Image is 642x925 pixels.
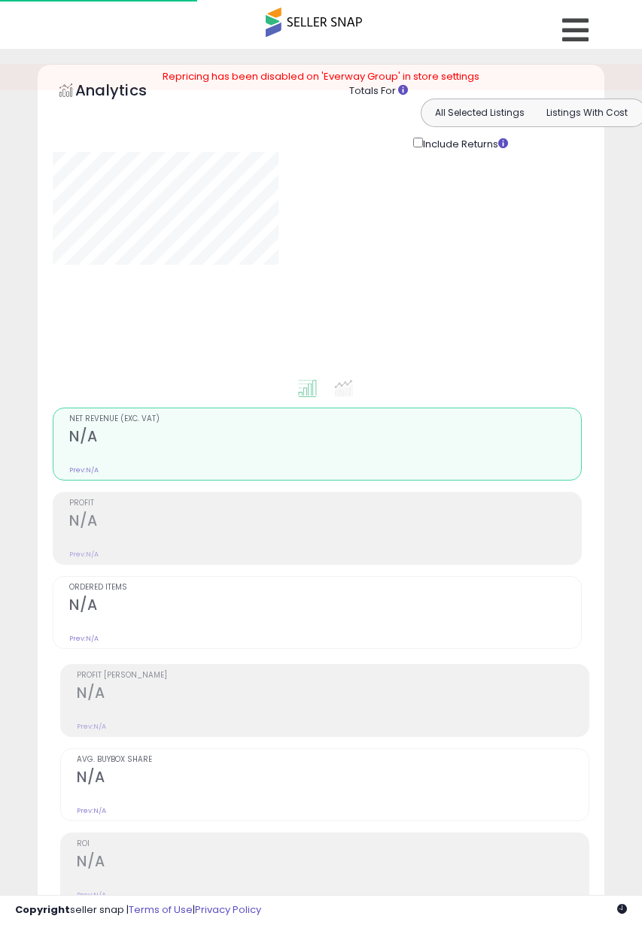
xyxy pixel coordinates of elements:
[69,634,99,643] small: Prev: N/A
[69,415,581,423] span: Net Revenue (Exc. VAT)
[69,428,581,448] h2: N/A
[163,69,479,83] span: Repricing has been disabled on 'Everway Group' in store settings
[77,756,589,764] span: Avg. Buybox Share
[69,499,581,508] span: Profit
[69,512,581,532] h2: N/A
[69,550,99,559] small: Prev: N/A
[15,902,70,917] strong: Copyright
[77,806,106,815] small: Prev: N/A
[77,890,106,899] small: Prev: N/A
[129,902,193,917] a: Terms of Use
[15,903,261,917] div: seller snap | |
[77,672,589,680] span: Profit [PERSON_NAME]
[77,722,106,731] small: Prev: N/A
[77,769,589,789] h2: N/A
[77,840,589,848] span: ROI
[77,853,589,873] h2: N/A
[69,466,99,475] small: Prev: N/A
[69,596,581,617] h2: N/A
[195,902,261,917] a: Privacy Policy
[69,584,581,592] span: Ordered Items
[75,80,176,105] h5: Analytics
[77,684,589,705] h2: N/A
